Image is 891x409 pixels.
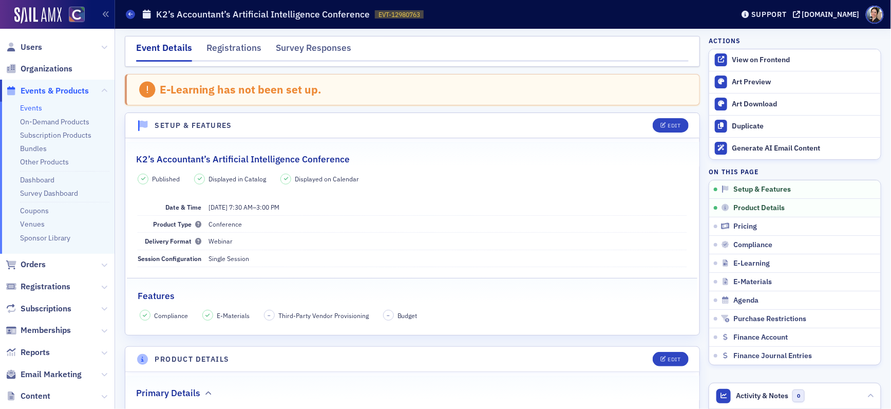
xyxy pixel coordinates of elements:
[21,63,72,75] span: Organizations
[732,78,876,87] div: Art Preview
[732,122,876,131] div: Duplicate
[6,347,50,358] a: Reports
[153,220,201,228] span: Product Type
[793,11,863,18] button: [DOMAIN_NAME]
[208,237,233,245] span: Webinar
[751,10,787,19] div: Support
[732,55,876,65] div: View on Frontend
[734,277,772,287] span: E-Materials
[160,83,322,96] div: E-Learning has not been set up.
[21,391,50,402] span: Content
[21,85,89,97] span: Events & Products
[138,289,175,303] h2: Features
[6,281,70,292] a: Registrations
[397,311,418,320] span: Budget
[6,325,71,336] a: Memberships
[165,203,201,211] span: Date & Time
[62,7,85,24] a: View Homepage
[732,144,876,153] div: Generate AI Email Content
[136,386,200,400] h2: Primary Details
[378,10,420,19] span: EVT-12980763
[734,296,759,305] span: Agenda
[154,311,188,320] span: Compliance
[20,157,69,166] a: Other Products
[208,174,266,183] span: Displayed in Catalog
[138,254,201,263] span: Session Configuration
[802,10,860,19] div: [DOMAIN_NAME]
[21,325,71,336] span: Memberships
[653,352,688,366] button: Edit
[206,41,261,60] div: Registrations
[156,8,370,21] h1: K2’s Accountant’s Artificial Intelligence Conference
[387,312,390,319] span: –
[20,175,54,184] a: Dashboard
[20,233,70,243] a: Sponsor Library
[6,391,50,402] a: Content
[136,153,350,166] h2: K2’s Accountant’s Artificial Intelligence Conference
[653,118,688,133] button: Edit
[709,115,881,137] button: Duplicate
[6,259,46,270] a: Orders
[6,85,89,97] a: Events & Products
[736,391,789,401] span: Activity & Notes
[20,219,45,229] a: Venues
[709,93,881,115] a: Art Download
[208,203,228,211] span: [DATE]
[268,312,271,319] span: –
[21,303,71,314] span: Subscriptions
[152,174,180,183] span: Published
[136,41,192,62] div: Event Details
[21,259,46,270] span: Orders
[155,354,230,365] h4: Product Details
[734,314,807,324] span: Purchase Restrictions
[217,311,250,320] span: E-Materials
[278,311,369,320] span: Third-Party Vendor Provisioning
[21,369,82,380] span: Email Marketing
[734,240,773,250] span: Compliance
[734,222,757,231] span: Pricing
[20,189,78,198] a: Survey Dashboard
[208,203,279,211] span: –
[734,185,791,194] span: Setup & Features
[6,369,82,380] a: Email Marketing
[6,42,42,53] a: Users
[208,220,242,228] span: Conference
[6,63,72,75] a: Organizations
[709,71,881,93] a: Art Preview
[295,174,359,183] span: Displayed on Calendar
[792,389,805,402] span: 0
[20,103,42,113] a: Events
[734,351,812,361] span: Finance Journal Entries
[709,36,741,45] h4: Actions
[21,281,70,292] span: Registrations
[14,7,62,24] img: SailAMX
[20,144,47,153] a: Bundles
[734,333,788,342] span: Finance Account
[668,357,681,362] div: Edit
[276,41,351,60] div: Survey Responses
[145,237,201,245] span: Delivery Format
[21,42,42,53] span: Users
[20,131,91,140] a: Subscription Products
[734,259,770,268] span: E-Learning
[709,167,881,176] h4: On this page
[155,120,232,131] h4: Setup & Features
[732,100,876,109] div: Art Download
[734,203,785,213] span: Product Details
[709,49,881,71] a: View on Frontend
[709,137,881,159] button: Generate AI Email Content
[6,303,71,314] a: Subscriptions
[229,203,253,211] time: 7:30 AM
[69,7,85,23] img: SailAMX
[20,206,49,215] a: Coupons
[256,203,279,211] time: 3:00 PM
[20,117,89,126] a: On-Demand Products
[208,254,249,263] span: Single Session
[866,6,884,24] span: Profile
[21,347,50,358] span: Reports
[668,123,681,128] div: Edit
